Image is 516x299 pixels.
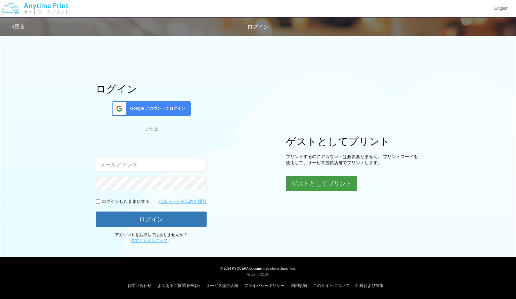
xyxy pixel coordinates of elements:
h1: ログイン [96,83,207,95]
span: v1.17.0.32136 [247,272,268,276]
a: 今すぐサインアップ [131,238,167,243]
a: 利用規約 [291,283,307,288]
span: 。 [131,238,171,243]
a: 戻る [12,24,25,29]
h1: ゲストとしてプリント [286,136,420,147]
a: このサイトについて [313,283,349,288]
a: お問い合わせ [127,283,152,288]
span: ログイン [247,24,269,30]
input: メールアドレス [96,158,207,172]
div: または [96,126,207,133]
p: プリントするのにアカウントは必要ありません。 プリントコードを使用して、サービス提供店舗でプリントします。 [286,154,420,166]
span: © 2024 KYOCERA Document Solutions Japan Inc. [220,266,296,270]
a: プライバシーポリシー [244,283,285,288]
button: ゲストとしてプリント [286,176,357,191]
a: パスワードを忘れた場合 [159,198,207,205]
p: ログインしたままにする [102,198,150,205]
p: アカウントをお持ちではありませんか？ [96,232,207,244]
a: 仕様および制限 [355,283,384,288]
span: Google アカウントでログイン [127,106,185,111]
a: よくあるご質問 (FAQs) [158,283,200,288]
button: ログイン [96,212,207,227]
a: サービス提供店舗 [206,283,238,288]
